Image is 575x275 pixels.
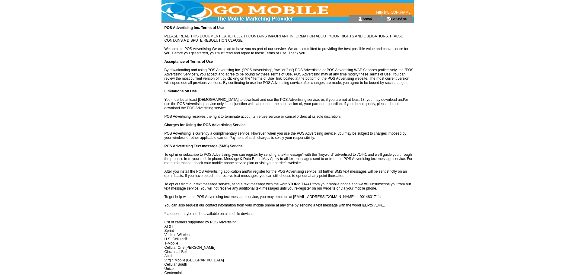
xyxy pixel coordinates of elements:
b: POS Advertising Inc. Terms of Use [165,26,224,30]
span: Hello [PERSON_NAME] [375,10,411,14]
b: STOP [288,182,297,186]
b: Acceptance of Terms of Use [165,59,213,64]
b: HELP [360,203,370,207]
b: POS Advertising Text message (SMS) Service [165,144,243,148]
b: Charges for Using the POS Advertising Service [165,123,246,127]
a: contact us [391,16,407,20]
b: Limitations on Use [165,89,197,93]
img: account_icon.gif [358,16,363,21]
img: contact_us_icon.gif [386,16,391,21]
a: logout [363,16,372,20]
